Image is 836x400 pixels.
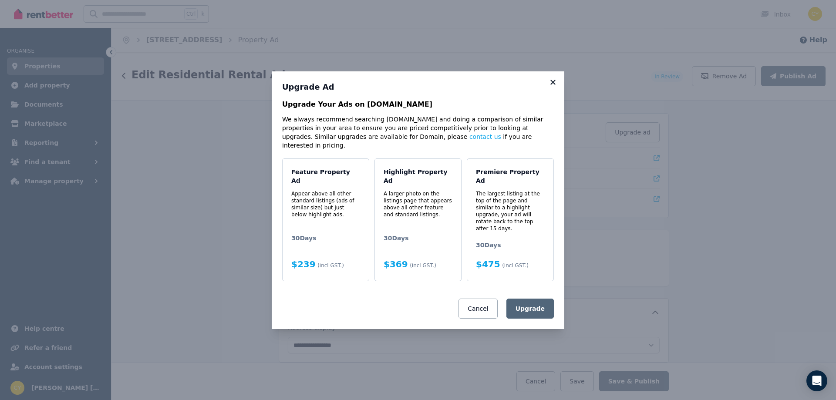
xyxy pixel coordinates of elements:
[476,241,545,249] span: 30 Days
[384,190,452,218] p: A larger photo on the listings page that appears above all other feature and standard listings.
[291,259,316,269] span: $239
[502,262,529,269] span: (incl GST.)
[476,168,545,185] h4: Premiere Property Ad
[291,168,360,185] h4: Feature Property Ad
[282,99,554,110] p: Upgrade Your Ads on [DOMAIN_NAME]
[806,370,827,391] div: Open Intercom Messenger
[384,259,408,269] span: $369
[317,262,344,269] span: (incl GST.)
[291,234,360,242] span: 30 Days
[469,133,501,140] a: contact us
[291,190,360,218] p: Appear above all other standard listings (ads of similar size) but just below highlight ads.
[506,299,554,319] button: Upgrade
[384,168,452,185] h4: Highlight Property Ad
[458,299,497,319] button: Cancel
[384,234,452,242] span: 30 Days
[282,82,554,92] h3: Upgrade Ad
[476,190,545,232] p: The largest listing at the top of the page and similar to a highlight upgrade, your ad will rotat...
[410,262,436,269] span: (incl GST.)
[476,259,500,269] span: $475
[282,115,554,150] p: We always recommend searching [DOMAIN_NAME] and doing a comparison of similar properties in your ...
